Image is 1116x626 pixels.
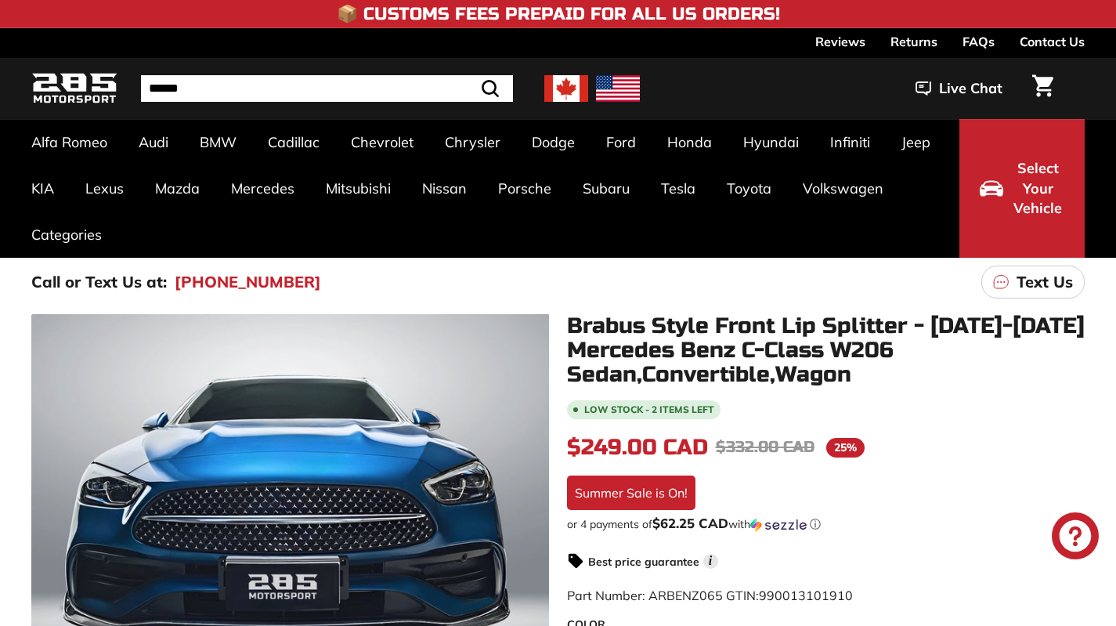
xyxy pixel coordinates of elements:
a: BMW [184,119,252,165]
h1: Brabus Style Front Lip Splitter - [DATE]-[DATE] Mercedes Benz C-Class W206 Sedan,Convertible,Wagon [567,314,1085,386]
inbox-online-store-chat: Shopify online store chat [1047,512,1103,563]
a: Text Us [981,266,1085,299]
a: Reviews [815,28,865,55]
img: Logo_285_Motorsport_areodynamics_components [31,71,117,107]
a: Jeep [886,119,946,165]
a: Cart [1023,62,1063,115]
a: Audi [123,119,184,165]
span: Select Your Vehicle [1011,158,1064,219]
img: Sezzle [750,518,807,532]
a: Porsche [482,165,567,212]
span: Part Number: ARBENZ065 GTIN: [567,588,853,603]
span: $332.00 CAD [716,437,814,457]
div: or 4 payments of$62.25 CADwithSezzle Click to learn more about Sezzle [567,516,1085,532]
span: Live Chat [939,78,1002,99]
h4: 📦 Customs Fees Prepaid for All US Orders! [337,5,780,24]
a: Cadillac [252,119,335,165]
span: 25% [826,438,865,458]
a: Chevrolet [335,119,429,165]
a: Hyundai [728,119,814,165]
a: Chrysler [429,119,516,165]
strong: Best price guarantee [588,555,699,569]
a: Mazda [139,165,215,212]
a: Subaru [567,165,645,212]
a: Returns [890,28,937,55]
span: $249.00 CAD [567,434,708,461]
span: $62.25 CAD [652,515,728,531]
span: Low stock - 2 items left [584,405,714,414]
button: Select Your Vehicle [959,119,1085,258]
a: Ford [591,119,652,165]
button: Live Chat [895,69,1023,108]
a: Volkswagen [787,165,899,212]
span: i [703,554,718,569]
a: Tesla [645,165,711,212]
a: KIA [16,165,70,212]
a: Mitsubishi [310,165,406,212]
a: Categories [16,212,117,258]
a: FAQs [963,28,995,55]
a: Nissan [406,165,482,212]
p: Text Us [1017,270,1073,294]
a: Contact Us [1020,28,1085,55]
span: 990013101910 [759,588,853,603]
div: or 4 payments of with [567,516,1085,532]
a: Mercedes [215,165,310,212]
a: Honda [652,119,728,165]
a: [PHONE_NUMBER] [175,270,321,294]
a: Infiniti [814,119,886,165]
a: Alfa Romeo [16,119,123,165]
input: Search [141,75,513,102]
a: Toyota [711,165,787,212]
a: Lexus [70,165,139,212]
p: Call or Text Us at: [31,270,167,294]
div: Summer Sale is On! [567,476,695,510]
a: Dodge [516,119,591,165]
